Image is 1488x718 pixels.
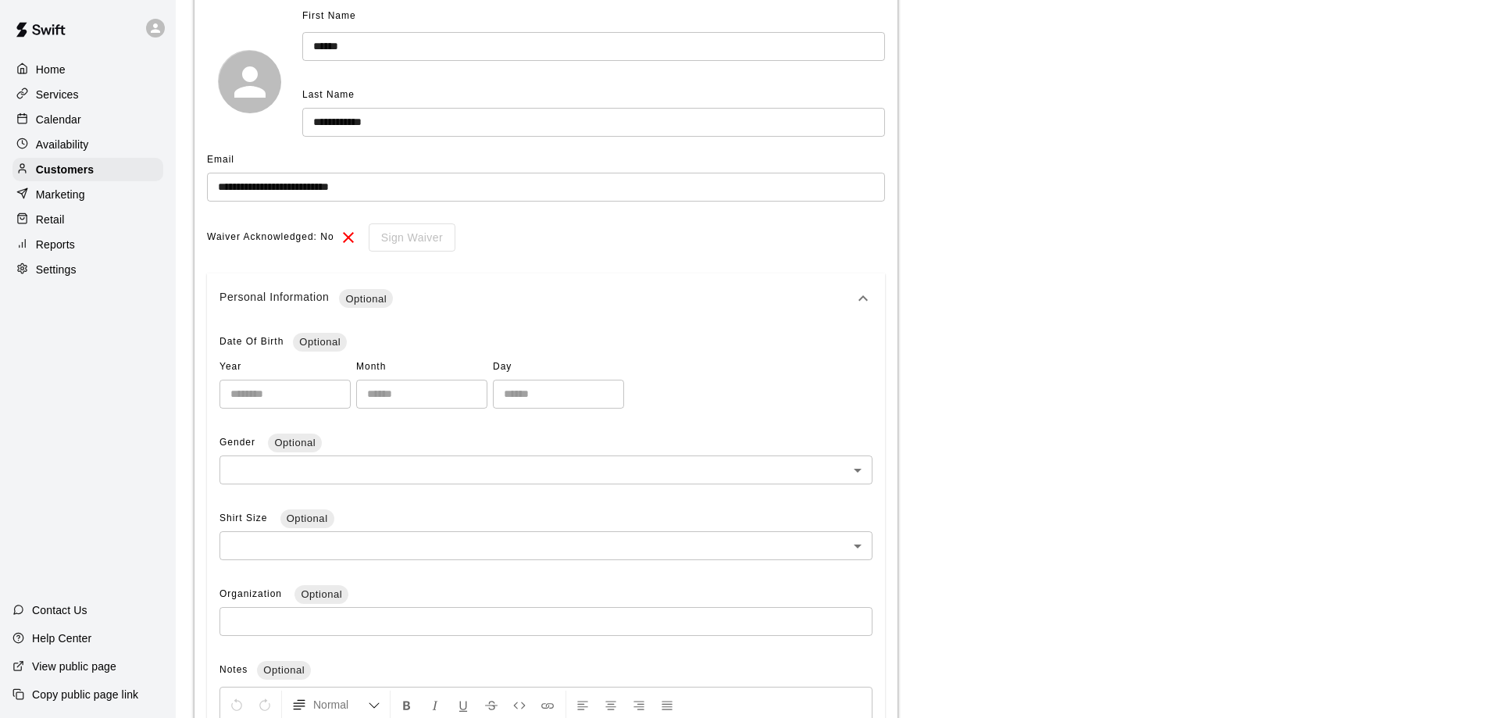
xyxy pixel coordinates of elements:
[493,355,624,380] span: Day
[219,355,351,380] span: Year
[313,697,368,713] span: Normal
[12,83,163,106] a: Services
[356,355,487,380] span: Month
[219,513,271,523] span: Shirt Size
[219,588,285,599] span: Organization
[36,112,81,127] p: Calendar
[12,158,163,181] a: Customers
[12,233,163,256] a: Reports
[36,137,89,152] p: Availability
[12,258,163,281] a: Settings
[36,62,66,77] p: Home
[358,223,455,252] div: To sign waivers in admin, this feature must be enabled in general settings
[219,437,259,448] span: Gender
[302,4,356,29] span: First Name
[207,225,334,250] span: Waiver Acknowledged: No
[280,511,334,527] span: Optional
[219,289,854,308] div: Personal Information
[302,89,355,100] span: Last Name
[12,133,163,156] a: Availability
[32,602,87,618] p: Contact Us
[36,262,77,277] p: Settings
[268,435,322,451] span: Optional
[36,212,65,227] p: Retail
[36,187,85,202] p: Marketing
[257,663,311,678] span: Optional
[339,291,393,307] span: Optional
[207,273,885,323] div: Personal InformationOptional
[219,336,284,347] span: Date Of Birth
[294,587,348,602] span: Optional
[12,108,163,131] a: Calendar
[293,334,347,350] span: Optional
[32,687,138,702] p: Copy public page link
[36,87,79,102] p: Services
[32,630,91,646] p: Help Center
[207,154,234,165] span: Email
[12,183,163,206] a: Marketing
[36,237,75,252] p: Reports
[36,162,94,177] p: Customers
[12,58,163,81] a: Home
[219,664,248,675] span: Notes
[12,208,163,231] a: Retail
[32,659,116,674] p: View public page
